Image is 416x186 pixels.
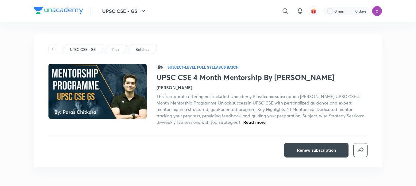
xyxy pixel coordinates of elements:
a: Plus [111,47,120,52]
p: Subject-level full syllabus Batch [168,65,239,70]
a: UPSC CSE - GS [69,47,97,52]
img: Divyarani choppa [372,6,382,16]
img: Company Logo [34,7,83,14]
span: Renew subscription [297,147,336,153]
p: Batches [136,47,149,52]
span: Read more [243,119,266,125]
a: Batches [135,47,150,52]
span: This is separate offering not included Unacdemy Plus/Iconic subscription [PERSON_NAME] UPSC CSE 4... [156,93,364,125]
button: UPSC CSE - GS [98,5,151,17]
p: UPSC CSE - GS [70,47,96,52]
h4: [PERSON_NAME] [156,84,192,91]
img: streak [348,8,354,14]
a: Company Logo [34,7,83,16]
button: avatar [309,6,318,16]
img: Thumbnail [48,63,148,120]
span: हिN [156,64,165,70]
img: avatar [311,8,316,14]
button: Renew subscription [284,143,349,158]
h1: UPSC CSE 4 Month Mentorship By [PERSON_NAME] [156,73,368,82]
p: Plus [112,47,119,52]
